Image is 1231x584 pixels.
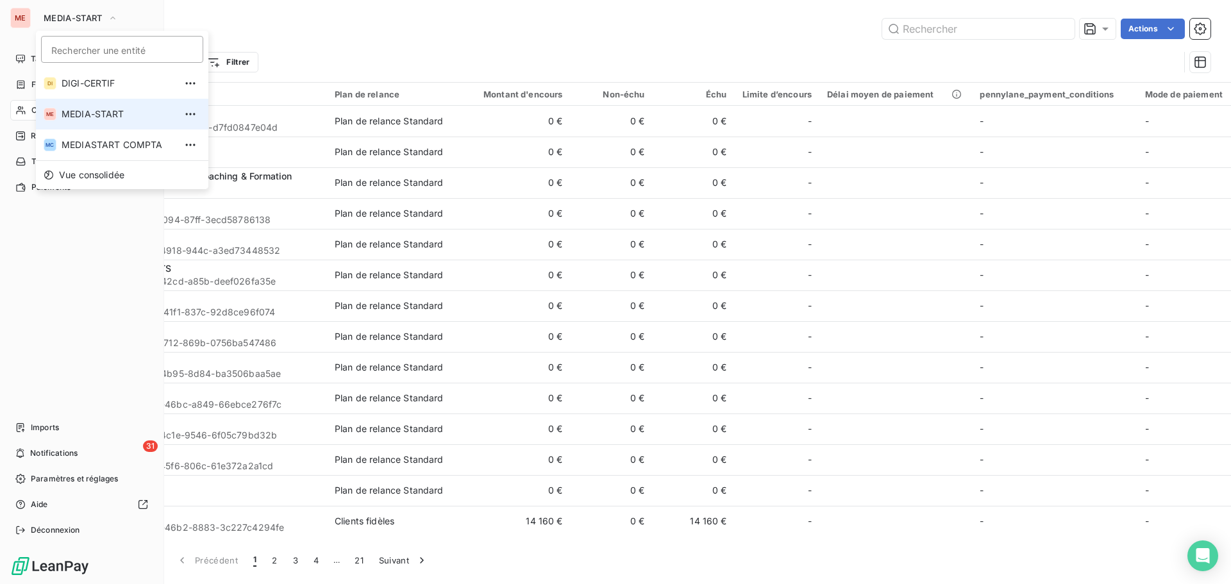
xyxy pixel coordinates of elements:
span: - [980,423,984,434]
td: 0 € [653,260,735,290]
div: Plan de relance Standard [335,146,444,158]
span: - [980,515,984,526]
span: - [808,176,812,189]
span: - [1145,115,1149,126]
span: Tâches [31,156,58,167]
td: 0 € [653,413,735,444]
td: 0 € [460,198,571,229]
td: 0 € [571,413,653,444]
span: - [980,392,984,403]
td: 0 € [571,321,653,352]
span: - [980,115,984,126]
span: MEDIASTART COMPTA [62,138,175,151]
td: 0 € [653,137,735,167]
span: - [1145,208,1149,219]
div: Plan de relance Standard [335,115,444,128]
span: f88973d8-98fd-4b95-8d84-ba3506baa5ae [88,367,319,380]
td: 0 € [571,137,653,167]
td: 0 € [571,290,653,321]
div: Plan de relance Standard [335,484,444,497]
span: d266dcb5-831d-41f1-837c-92d8ce96f074 [88,306,319,319]
div: Limite d’encours [742,89,812,99]
span: - [980,208,984,219]
td: 0 € [460,167,571,198]
td: 0 € [571,229,653,260]
span: 1 [253,554,256,567]
td: 0 € [653,475,735,506]
span: - [1145,177,1149,188]
span: - [980,238,984,249]
td: 0 € [653,167,735,198]
span: cff93061-19d2-4094-87ff-3ecd58786138 [88,213,319,226]
td: 0 € [571,198,653,229]
td: 0 € [571,506,653,537]
button: Suivant [371,547,436,574]
span: - [1145,269,1149,280]
div: Plan de relance Standard [335,269,444,281]
div: Plan de relance Standard [335,176,444,189]
span: DIGI-CERTIF [62,77,175,90]
div: ME [44,108,56,121]
div: Open Intercom Messenger [1187,540,1218,571]
span: - [808,299,812,312]
input: Rechercher [882,19,1075,39]
button: Précédent [168,547,246,574]
td: 0 € [460,290,571,321]
button: 1 [246,547,264,574]
span: - [1145,454,1149,465]
td: 0 € [653,290,735,321]
span: - [808,115,812,128]
div: Plan de relance Standard [335,299,444,312]
span: - [808,422,812,435]
span: 3681201 [88,183,319,196]
div: pennylane_payment_conditions [980,89,1129,99]
span: Notifications [30,447,78,459]
span: - [980,454,984,465]
span: Paiements [31,181,71,193]
span: - [1145,238,1149,249]
td: 0 € [653,321,735,352]
td: 0 € [460,229,571,260]
td: 0 € [653,198,735,229]
span: Aide [31,499,48,510]
div: DI [44,77,56,90]
td: 0 € [653,106,735,137]
span: Factures [31,79,64,90]
div: Plan de relance Standard [335,422,444,435]
span: - [808,361,812,374]
span: - [980,485,984,496]
button: 2 [264,547,285,574]
span: Vue consolidée [59,169,124,181]
span: 67b34437-bd78-46b2-8883-3c227c4294fe [88,521,319,534]
div: Plan de relance Standard [335,207,444,220]
span: Paramètres et réglages [31,473,118,485]
span: - [980,362,984,372]
span: - [980,146,984,157]
td: 0 € [460,321,571,352]
td: 0 € [653,444,735,475]
span: - [808,269,812,281]
span: - [1145,423,1149,434]
span: - [808,146,812,158]
td: 0 € [571,352,653,383]
div: Plan de relance Standard [335,238,444,251]
td: 0 € [460,352,571,383]
span: 819a475d-9f90-4c1e-9546-6f05c79bd32b [88,429,319,442]
button: 3 [285,547,306,574]
button: Actions [1121,19,1185,39]
input: placeholder [41,36,203,63]
span: - [1145,146,1149,157]
td: 0 € [460,475,571,506]
span: … [326,550,347,571]
td: 0 € [653,383,735,413]
span: - [980,269,984,280]
span: 3e43dc2b-46a9-46bc-a849-66ebce276f7c [88,398,319,411]
div: Plan de relance Standard [335,392,444,405]
span: f273984c-1c1a-4712-869b-0756ba547486 [88,337,319,349]
td: 14 160 € [653,506,735,537]
div: Plan de relance [335,89,453,99]
span: - [808,207,812,220]
span: - [980,331,984,342]
td: 0 € [460,260,571,290]
button: Filtrer [199,52,258,72]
